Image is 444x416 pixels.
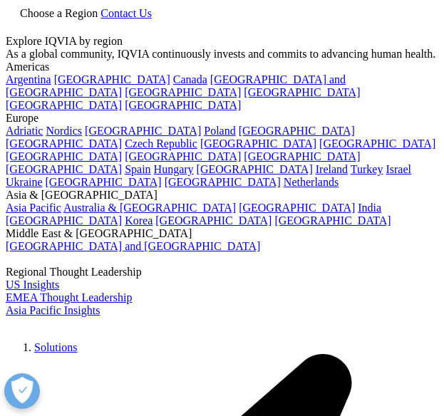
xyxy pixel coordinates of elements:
a: Ireland [316,163,348,175]
div: Americas [6,61,438,73]
a: [GEOGRAPHIC_DATA] [6,214,122,227]
a: Spain [125,163,150,175]
a: Hungary [154,163,194,175]
a: Turkey [351,163,383,175]
a: Asia Pacific [6,202,61,214]
a: EMEA Thought Leadership [6,291,132,303]
a: [GEOGRAPHIC_DATA] and [GEOGRAPHIC_DATA] [6,73,346,98]
a: [GEOGRAPHIC_DATA] [6,163,122,175]
a: Czech Republic [125,137,197,150]
a: [GEOGRAPHIC_DATA] [244,150,360,162]
a: Canada [173,73,207,85]
a: [GEOGRAPHIC_DATA] [46,176,162,188]
a: Contact Us [100,7,152,19]
a: India [358,202,381,214]
span: Choose a Region [20,7,98,19]
a: Nordics [46,125,82,137]
a: [GEOGRAPHIC_DATA] [125,86,241,98]
div: Explore IQVIA by region [6,35,438,48]
a: [GEOGRAPHIC_DATA] [239,202,355,214]
a: [GEOGRAPHIC_DATA] [244,86,360,98]
div: Europe [6,112,438,125]
div: Middle East & [GEOGRAPHIC_DATA] [6,227,438,240]
a: Netherlands [284,176,339,188]
a: Adriatic [6,125,43,137]
button: Open Preferences [4,373,40,409]
a: Korea [125,214,153,227]
a: [GEOGRAPHIC_DATA] [6,137,122,150]
a: US Insights [6,279,59,291]
a: [GEOGRAPHIC_DATA] and [GEOGRAPHIC_DATA] [6,240,260,252]
a: Asia Pacific Insights [6,304,100,316]
a: Argentina [6,73,51,85]
a: [GEOGRAPHIC_DATA] [319,137,435,150]
a: [GEOGRAPHIC_DATA] [239,125,355,137]
a: [GEOGRAPHIC_DATA] [125,99,241,111]
a: [GEOGRAPHIC_DATA] [197,163,313,175]
a: [GEOGRAPHIC_DATA] [155,214,272,227]
a: [GEOGRAPHIC_DATA] [6,150,122,162]
div: Asia & [GEOGRAPHIC_DATA] [6,189,438,202]
a: Solutions [34,341,77,353]
a: Australia & [GEOGRAPHIC_DATA] [63,202,236,214]
a: [GEOGRAPHIC_DATA] [200,137,316,150]
a: [GEOGRAPHIC_DATA] [274,214,391,227]
a: [GEOGRAPHIC_DATA] [85,125,201,137]
a: Poland [204,125,235,137]
a: Ukraine [6,176,43,188]
div: As a global community, IQVIA continuously invests and commits to advancing human health. [6,48,438,61]
a: [GEOGRAPHIC_DATA] [54,73,170,85]
div: Regional Thought Leadership [6,266,438,279]
a: Israel [386,163,411,175]
a: [GEOGRAPHIC_DATA] [6,99,122,111]
a: [GEOGRAPHIC_DATA] [125,150,241,162]
a: [GEOGRAPHIC_DATA] [165,176,281,188]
